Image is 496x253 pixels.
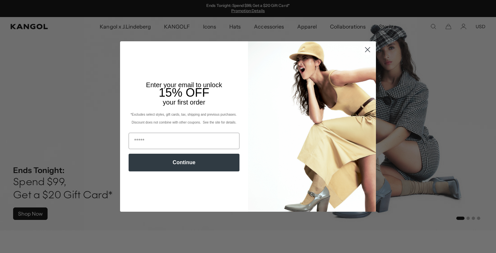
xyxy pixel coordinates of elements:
[362,44,373,55] button: Close dialog
[129,133,239,149] input: Email
[131,113,238,124] span: *Excludes select styles, gift cards, tax, shipping and previous purchases. Discount does not comb...
[163,99,205,106] span: your first order
[159,86,209,99] span: 15% OFF
[248,41,376,212] img: 93be19ad-e773-4382-80b9-c9d740c9197f.jpeg
[129,154,239,171] button: Continue
[146,81,222,88] span: Enter your email to unlock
